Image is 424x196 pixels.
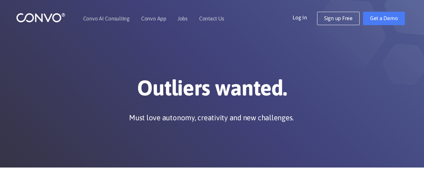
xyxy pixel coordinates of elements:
a: Sign up Free [317,12,360,25]
a: Convo AI Consulting [83,16,130,21]
p: Must love autonomy, creativity and new challenges. [129,113,294,123]
a: Log In [293,12,317,22]
a: Convo App [141,16,166,21]
a: Jobs [178,16,188,21]
a: Get a Demo [363,12,405,25]
a: Contact Us [199,16,224,21]
h1: Outliers wanted. [26,75,398,106]
img: logo_1.png [16,12,65,23]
